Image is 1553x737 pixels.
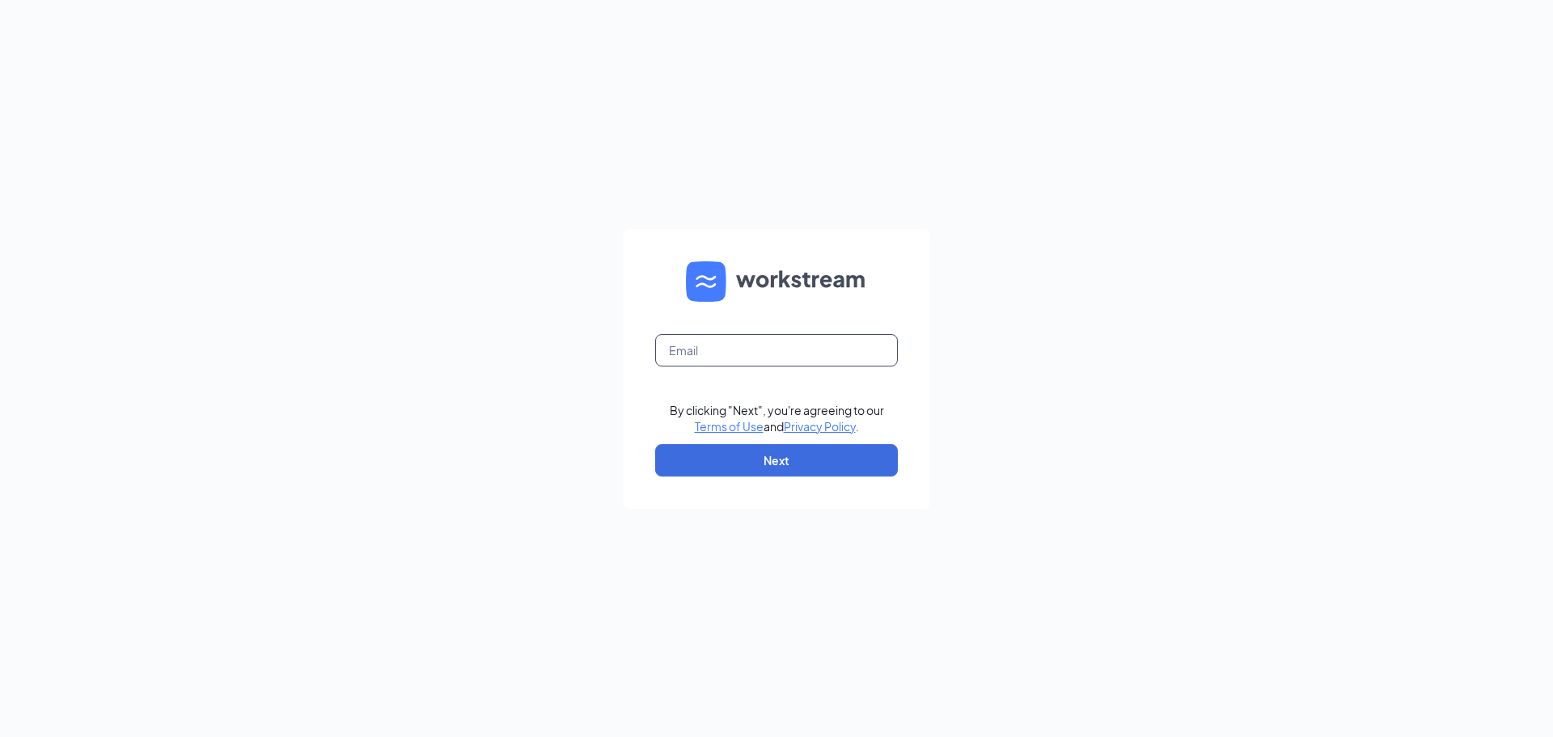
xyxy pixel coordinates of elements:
[686,261,867,302] img: WS logo and Workstream text
[655,444,898,477] button: Next
[670,402,884,434] div: By clicking "Next", you're agreeing to our and .
[655,334,898,366] input: Email
[695,419,764,434] a: Terms of Use
[784,419,856,434] a: Privacy Policy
